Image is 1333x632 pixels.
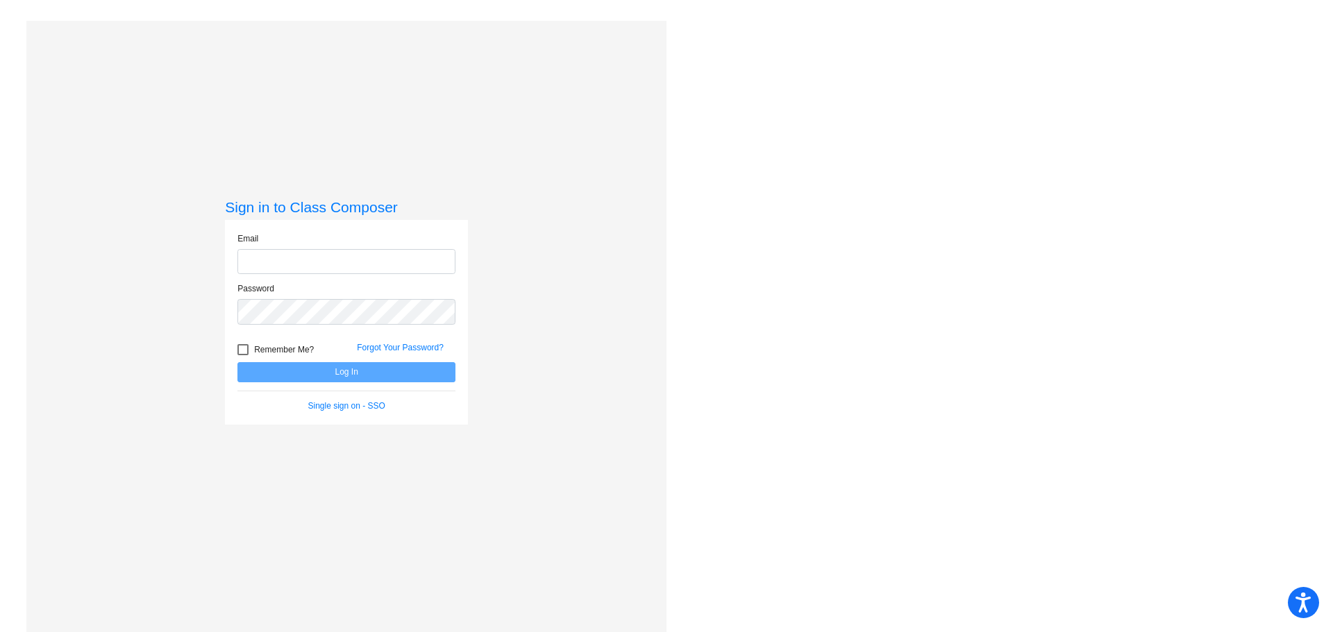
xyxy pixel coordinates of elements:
[225,198,468,216] h3: Sign in to Class Composer
[308,401,385,411] a: Single sign on - SSO
[237,282,274,295] label: Password
[357,343,444,352] a: Forgot Your Password?
[237,362,455,382] button: Log In
[254,341,314,358] span: Remember Me?
[237,232,258,245] label: Email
